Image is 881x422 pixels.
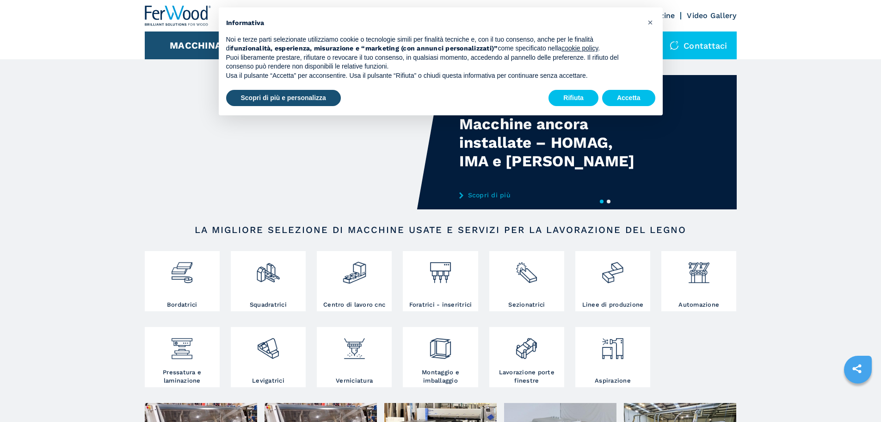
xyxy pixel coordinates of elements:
[170,40,231,51] button: Macchinari
[403,327,478,387] a: Montaggio e imballaggio
[492,368,562,385] h3: Lavorazione porte finestre
[403,251,478,311] a: Foratrici - inseritrici
[595,377,631,385] h3: Aspirazione
[256,253,280,285] img: squadratrici_2.png
[602,90,655,107] button: Accetta
[508,301,545,309] h3: Sezionatrici
[561,44,598,52] a: cookie policy
[226,35,641,53] p: Noi e terze parti selezionate utilizziamo cookie o tecnologie simili per finalità tecniche e, con...
[323,301,385,309] h3: Centro di lavoro cnc
[167,301,197,309] h3: Bordatrici
[600,329,625,361] img: aspirazione_1.png
[336,377,373,385] h3: Verniciatura
[405,368,475,385] h3: Montaggio e imballaggio
[687,253,711,285] img: automazione.png
[647,17,653,28] span: ×
[231,44,498,52] strong: funzionalità, esperienza, misurazione e “marketing (con annunci personalizzati)”
[678,301,719,309] h3: Automazione
[575,327,650,387] a: Aspirazione
[174,224,707,235] h2: LA MIGLIORE SELEZIONE DI MACCHINE USATE E SERVIZI PER LA LAVORAZIONE DEL LEGNO
[489,251,564,311] a: Sezionatrici
[600,200,604,203] button: 1
[575,251,650,311] a: Linee di produzione
[170,253,194,285] img: bordatrici_1.png
[250,301,287,309] h3: Squadratrici
[409,301,472,309] h3: Foratrici - inseritrici
[226,90,341,107] button: Scopri di più e personalizza
[582,301,644,309] h3: Linee di produzione
[317,327,392,387] a: Verniciatura
[147,368,217,385] h3: Pressatura e laminazione
[145,251,220,311] a: Bordatrici
[661,251,736,311] a: Automazione
[600,253,625,285] img: linee_di_produzione_2.png
[226,53,641,71] p: Puoi liberamente prestare, rifiutare o revocare il tuo consenso, in qualsiasi momento, accedendo ...
[226,71,641,81] p: Usa il pulsante “Accetta” per acconsentire. Usa il pulsante “Rifiuta” o chiudi questa informativa...
[670,41,679,50] img: Contattaci
[548,90,598,107] button: Rifiuta
[607,200,610,203] button: 2
[514,253,539,285] img: sezionatrici_2.png
[170,329,194,361] img: pressa-strettoia.png
[145,75,441,209] video: Your browser does not support the video tag.
[342,253,367,285] img: centro_di_lavoro_cnc_2.png
[231,251,306,311] a: Squadratrici
[226,19,641,28] h2: Informativa
[231,327,306,387] a: Levigatrici
[845,357,869,380] a: sharethis
[428,329,453,361] img: montaggio_imballaggio_2.png
[342,329,367,361] img: verniciatura_1.png
[317,251,392,311] a: Centro di lavoro cnc
[428,253,453,285] img: foratrici_inseritrici_2.png
[687,11,736,20] a: Video Gallery
[459,191,641,199] a: Scopri di più
[489,327,564,387] a: Lavorazione porte finestre
[514,329,539,361] img: lavorazione_porte_finestre_2.png
[145,6,211,26] img: Ferwood
[660,31,737,59] div: Contattaci
[145,327,220,387] a: Pressatura e laminazione
[252,377,284,385] h3: Levigatrici
[643,15,658,30] button: Chiudi questa informativa
[256,329,280,361] img: levigatrici_2.png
